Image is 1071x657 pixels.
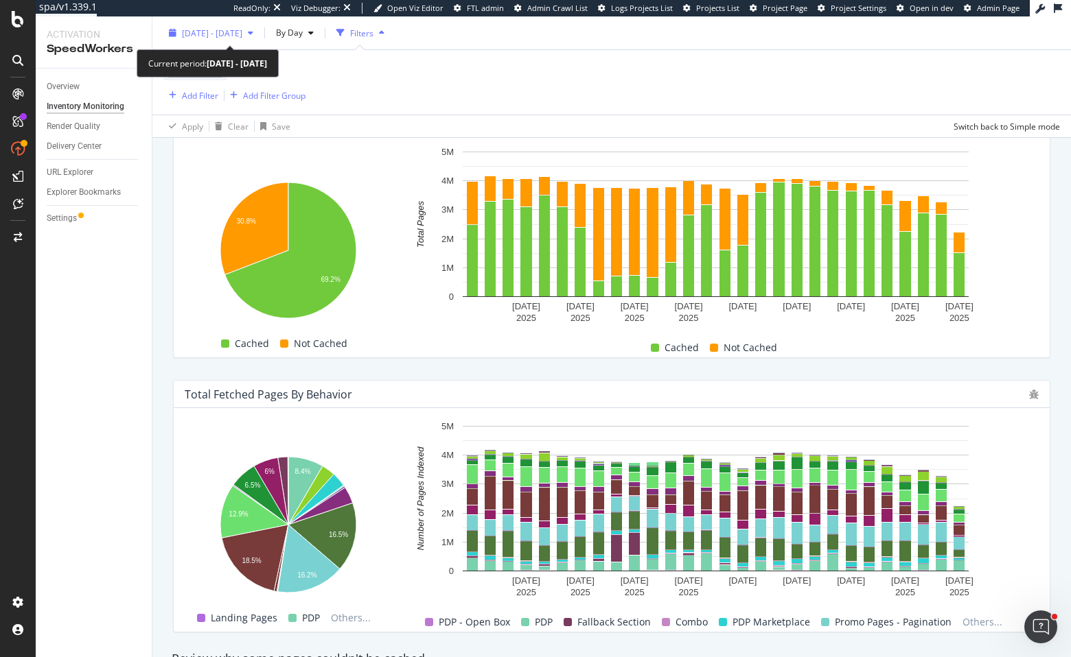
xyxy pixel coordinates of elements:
text: 3M [441,479,454,490]
text: 6.5% [245,481,261,489]
div: Clear [228,120,249,132]
span: Landing Pages [211,610,277,626]
div: Settings [47,211,77,226]
span: Combo [676,614,708,630]
a: Projects List [683,3,739,14]
text: 4M [441,450,454,460]
div: Filters [350,27,373,38]
span: [DATE] - [DATE] [182,27,242,38]
text: [DATE] [783,301,811,311]
div: ReadOnly: [233,3,270,14]
a: Overview [47,80,142,94]
button: Add Filter [163,87,218,104]
a: URL Explorer [47,165,142,180]
div: bug [1029,390,1039,399]
text: 2M [441,234,454,244]
button: [DATE] - [DATE] [163,22,259,44]
text: 3M [441,205,454,215]
span: Logs Projects List [611,3,673,13]
span: PDP - Open Box [439,614,510,630]
button: Add Filter Group [224,87,306,104]
div: A chart. [185,176,392,326]
text: 2025 [516,587,536,597]
text: [DATE] [621,575,649,586]
text: Total Pages [415,201,426,248]
a: Project Page [750,3,807,14]
a: Open in dev [897,3,954,14]
div: Switch back to Simple mode [954,120,1060,132]
text: 5M [441,421,454,431]
text: 2M [441,508,454,518]
text: 2025 [571,587,590,597]
div: Apply [182,120,203,132]
text: [DATE] [837,301,865,311]
a: FTL admin [454,3,504,14]
span: PDP [302,610,320,626]
text: [DATE] [945,575,974,586]
span: PDP Marketplace [733,614,810,630]
a: Project Settings [818,3,886,14]
text: 0 [449,566,454,576]
div: Add Filter Group [243,89,306,101]
text: [DATE] [728,301,757,311]
text: 18.5% [242,558,261,565]
div: Overview [47,80,80,94]
text: 1M [441,263,454,273]
a: Delivery Center [47,139,142,154]
div: A chart. [400,419,1032,601]
text: 4M [441,176,454,186]
text: 12.9% [229,510,248,518]
button: Switch back to Simple mode [948,115,1060,137]
span: Promo Pages - Pagination [835,614,952,630]
span: Project Settings [831,3,886,13]
text: 6% [265,468,275,476]
button: Clear [209,115,249,137]
svg: A chart. [400,145,1032,326]
text: 2025 [895,313,915,323]
button: Filters [331,22,390,44]
span: Admin Crawl List [527,3,588,13]
span: Admin Page [977,3,1020,13]
div: SpeedWorkers [47,41,141,57]
div: URL Explorer [47,165,93,180]
text: [DATE] [675,301,703,311]
a: Open Viz Editor [373,3,444,14]
text: [DATE] [512,301,540,311]
a: Settings [47,211,142,226]
button: Save [255,115,290,137]
div: Inventory Monitoring [47,99,124,114]
text: 2025 [895,587,915,597]
text: 30.8% [237,217,256,225]
text: 2025 [625,587,645,597]
span: By Day [270,27,303,38]
text: 8.4% [295,468,311,475]
text: [DATE] [566,575,595,586]
text: Number of Pages Indexed [415,446,426,551]
button: Apply [163,115,203,137]
svg: A chart. [185,450,392,601]
text: 16.5% [329,531,348,538]
div: Viz Debugger: [291,3,341,14]
text: [DATE] [783,575,811,586]
span: PDP [535,614,553,630]
a: Logs Projects List [598,3,673,14]
text: 2025 [625,313,645,323]
text: [DATE] [566,301,595,311]
text: [DATE] [512,575,540,586]
span: Others... [325,610,376,626]
span: Cached [665,339,699,356]
button: By Day [270,22,319,44]
iframe: Intercom live chat [1024,610,1057,643]
text: 5M [441,147,454,157]
span: Projects List [696,3,739,13]
text: [DATE] [891,575,919,586]
a: Explorer Bookmarks [47,185,142,200]
div: Save [272,120,290,132]
text: 2025 [679,587,699,597]
span: Cached [235,335,269,352]
text: 2025 [949,587,969,597]
text: [DATE] [945,301,974,311]
a: Admin Page [964,3,1020,14]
